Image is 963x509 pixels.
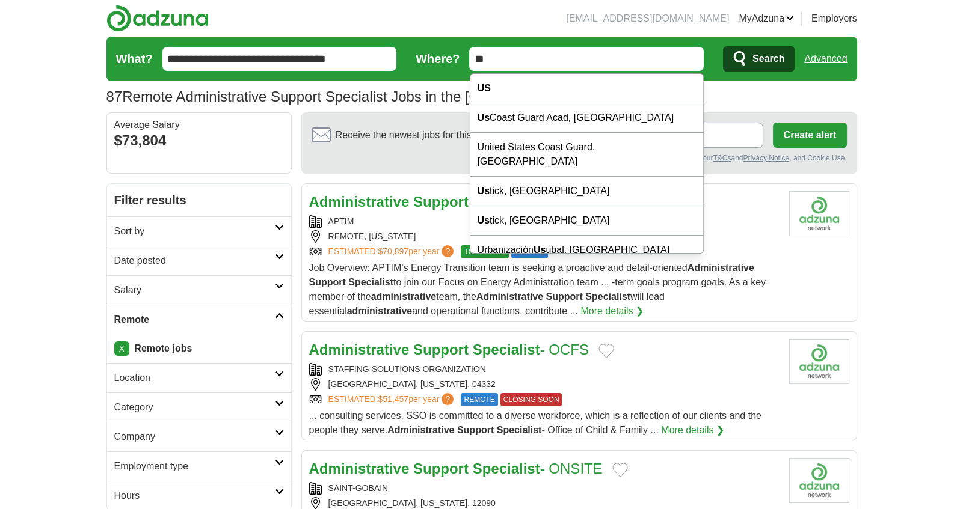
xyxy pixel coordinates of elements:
[387,425,454,435] strong: Administrative
[309,363,780,376] div: STAFFING SOLUTIONS ORGANIZATION
[106,5,209,32] img: Adzuna logo
[811,11,857,26] a: Employers
[107,216,291,246] a: Sort by
[309,378,780,391] div: [GEOGRAPHIC_DATA], [US_STATE], 04332
[566,11,729,26] li: [EMAIL_ADDRESS][DOMAIN_NAME]
[106,88,615,105] h1: Remote Administrative Support Specialist Jobs in the [GEOGRAPHIC_DATA]
[309,341,410,358] strong: Administrative
[134,343,192,353] strong: Remote jobs
[114,283,275,297] h2: Salary
[309,194,410,210] strong: Administrative
[470,133,704,177] div: United States Coast Guard, [GEOGRAPHIC_DATA]
[107,246,291,275] a: Date posted
[309,215,780,228] div: APTIM
[309,194,540,210] a: Administrative Support Specialist
[107,451,291,481] a: Employment type
[476,291,543,302] strong: Administrative
[804,47,847,71] a: Advanced
[661,423,724,437] a: More details ❯
[442,245,454,257] span: ?
[114,371,275,385] h2: Location
[114,224,275,239] h2: Sort by
[442,393,454,405] span: ?
[580,304,644,319] a: More details ❯
[457,425,494,435] strong: Support
[470,177,704,206] div: tick, [GEOGRAPHIC_DATA]
[114,430,275,444] h2: Company
[688,263,754,273] strong: Administrative
[500,393,562,406] span: CLOSING SOON
[114,489,275,503] h2: Hours
[114,400,275,415] h2: Category
[114,130,284,151] div: $73,804
[107,184,291,216] h2: Filter results
[309,277,346,287] strong: Support
[309,341,589,358] a: Administrative Support Specialist- OCFS
[585,291,630,302] strong: Specialist
[114,459,275,474] h2: Employment type
[598,344,614,358] button: Add to favorite jobs
[114,120,284,130] div: Average Salary
[470,236,704,265] div: Urbanización ubal, [GEOGRAPHIC_DATA]
[328,245,457,258] a: ESTIMATED:$70,897per year?
[114,341,129,356] a: X
[546,291,582,302] strong: Support
[107,305,291,334] a: Remote
[534,245,546,255] strong: Us
[497,425,542,435] strong: Specialist
[309,230,780,243] div: REMOTE, [US_STATE]
[723,46,795,72] button: Search
[116,50,153,68] label: What?
[114,312,275,327] h2: Remote
[371,291,436,302] strong: administrative
[478,112,490,123] strong: Us
[743,154,789,162] a: Privacy Notice
[106,86,123,108] span: 87
[328,393,457,406] a: ESTIMATED:$51,457per year?
[309,410,761,435] span: ... consulting services. SSO is committed to a diverse workforce, which is a reflection of our cl...
[789,458,849,503] img: Company logo
[309,460,603,477] a: Administrative Support Specialist- ONSITE
[773,123,846,148] button: Create alert
[473,460,540,477] strong: Specialist
[461,245,508,258] span: TOP MATCH
[416,50,460,68] label: Where?
[461,393,497,406] span: REMOTE
[739,11,794,26] a: MyAdzuna
[107,363,291,392] a: Location
[378,394,408,404] span: $51,457
[309,482,780,495] div: SAINT-GOBAIN
[309,460,410,477] strong: Administrative
[348,277,393,287] strong: Specialist
[473,341,540,358] strong: Specialist
[713,154,731,162] a: T&Cs
[347,306,412,316] strong: administrative
[789,191,849,236] img: Company logo
[413,460,469,477] strong: Support
[470,103,704,133] div: Coast Guard Acad, [GEOGRAPHIC_DATA]
[378,246,408,256] span: $70,897
[107,392,291,422] a: Category
[413,194,469,210] strong: Support
[336,128,541,142] span: Receive the newest jobs for this search :
[107,275,291,305] a: Salary
[478,215,490,225] strong: Us
[478,186,490,196] strong: Us
[612,463,628,477] button: Add to favorite jobs
[312,153,847,163] div: By creating an alert, you agree to our and , and Cookie Use.
[789,339,849,384] img: Company logo
[752,47,784,71] span: Search
[470,206,704,236] div: tick, [GEOGRAPHIC_DATA]
[413,341,469,358] strong: Support
[107,422,291,451] a: Company
[478,83,491,93] strong: US
[114,254,275,268] h2: Date posted
[309,263,766,316] span: Job Overview: APTIM's Energy Transition team is seeking a proactive and detail-oriented to join o...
